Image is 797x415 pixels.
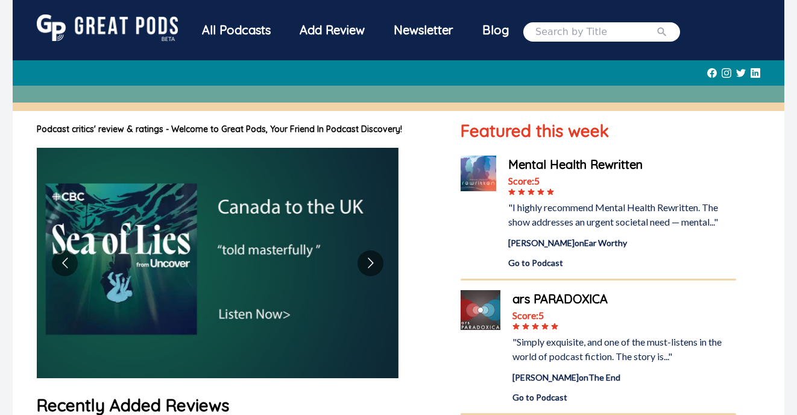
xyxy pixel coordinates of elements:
div: [PERSON_NAME] on Ear Worthy [508,236,736,249]
a: Add Review [285,14,379,46]
div: "I highly recommend Mental Health Rewritten. The show addresses an urgent societal need — mental..." [508,200,736,229]
button: Go to next slide [358,250,383,276]
img: GreatPods [37,14,178,41]
div: [PERSON_NAME] on The End [512,371,736,384]
img: Mental Health Rewritten [461,156,496,191]
div: All Podcasts [187,14,285,46]
a: ars PARADOXICA [512,290,736,308]
a: Blog [468,14,523,46]
h1: Podcast critics' review & ratings - Welcome to Great Pods, Your Friend In Podcast Discovery! [37,123,436,136]
a: Mental Health Rewritten [508,156,736,174]
div: Newsletter [379,14,468,46]
a: Newsletter [379,14,468,49]
input: Search by Title [535,25,656,39]
img: image [37,148,398,378]
a: Go to Podcast [508,256,736,269]
a: All Podcasts [187,14,285,49]
div: "Simply exquisite, and one of the must-listens in the world of podcast fiction. The story is..." [512,335,736,364]
h1: Featured this week [461,118,736,144]
img: ars PARADOXICA [461,290,500,330]
div: Score: 5 [508,174,736,188]
button: Go to previous slide [52,250,78,276]
a: Go to Podcast [512,391,736,404]
div: Score: 5 [512,308,736,323]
